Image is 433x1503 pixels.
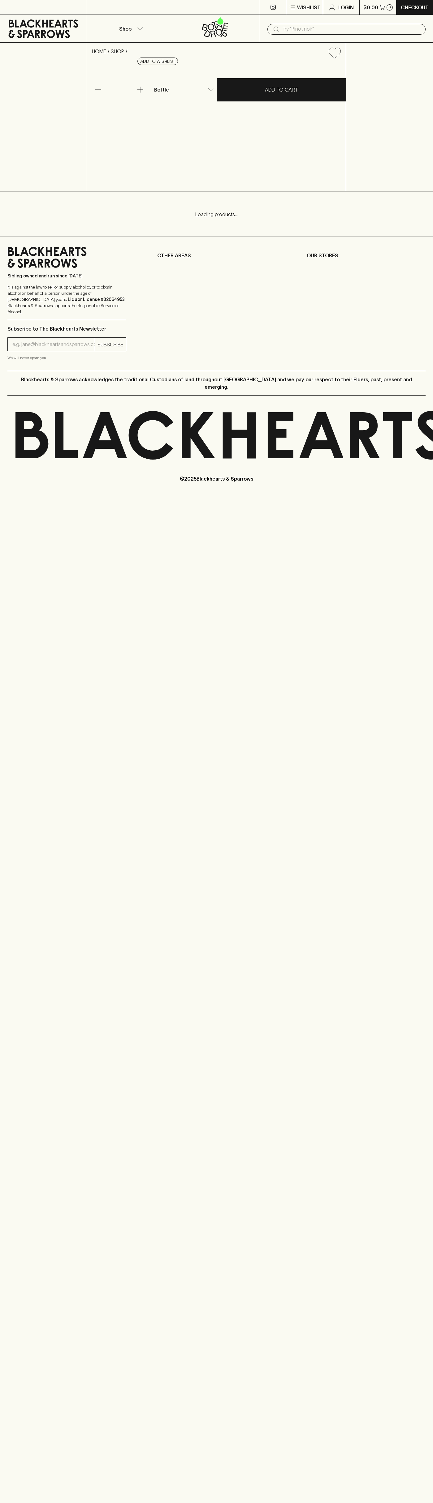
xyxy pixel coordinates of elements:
p: Loading products... [6,211,427,218]
p: Bottle [154,86,169,93]
p: SUBSCRIBE [97,341,123,348]
p: $0.00 [363,4,378,11]
button: ADD TO CART [217,78,346,101]
p: 0 [388,6,391,9]
input: e.g. jane@blackheartsandsparrows.com.au [12,340,95,349]
p: It is against the law to sell or supply alcohol to, or to obtain alcohol on behalf of a person un... [7,284,126,315]
p: OUR STORES [307,252,426,259]
button: Add to wishlist [137,58,178,65]
p: Blackhearts & Sparrows acknowledges the traditional Custodians of land throughout [GEOGRAPHIC_DAT... [12,376,421,391]
a: SHOP [111,49,124,54]
p: Shop [119,25,132,32]
img: 36459.png [87,63,346,191]
p: Checkout [401,4,429,11]
p: We will never spam you [7,355,126,361]
button: Shop [87,15,173,42]
input: Try "Pinot noir" [282,24,421,34]
a: HOME [92,49,106,54]
p: Sibling owned and run since [DATE] [7,273,126,279]
p: ⠀ [87,4,92,11]
div: Bottle [152,83,216,96]
strong: Liquor License #32064953 [68,297,125,302]
p: Subscribe to The Blackhearts Newsletter [7,325,126,332]
p: Wishlist [297,4,321,11]
p: OTHER AREAS [157,252,276,259]
button: Add to wishlist [326,45,343,61]
button: SUBSCRIBE [95,338,126,351]
p: ADD TO CART [265,86,298,93]
p: Login [338,4,354,11]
